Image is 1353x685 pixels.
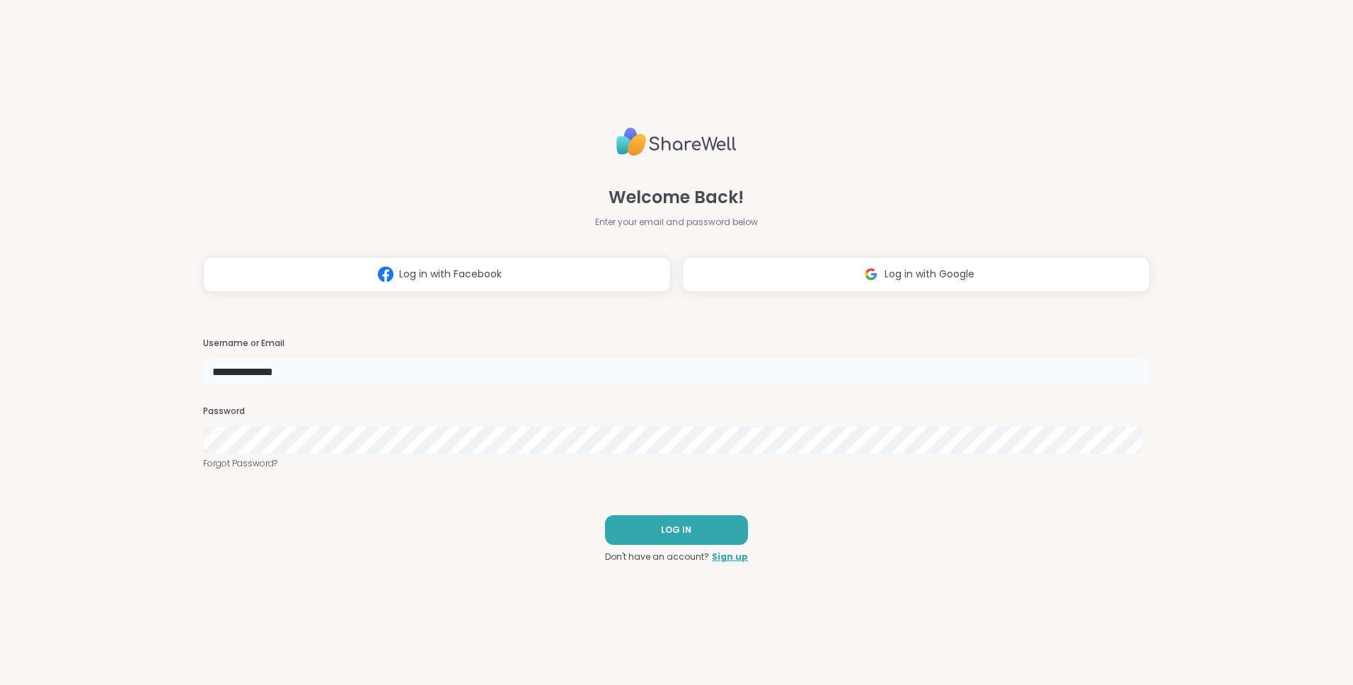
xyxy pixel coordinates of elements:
[616,122,737,162] img: ShareWell Logo
[858,261,885,287] img: ShareWell Logomark
[682,257,1150,292] button: Log in with Google
[203,338,1150,350] h3: Username or Email
[372,261,399,287] img: ShareWell Logomark
[203,405,1150,418] h3: Password
[399,267,502,282] span: Log in with Facebook
[661,524,691,536] span: LOG IN
[595,216,758,229] span: Enter your email and password below
[609,185,744,210] span: Welcome Back!
[605,551,709,563] span: Don't have an account?
[605,515,748,545] button: LOG IN
[712,551,748,563] a: Sign up
[203,257,671,292] button: Log in with Facebook
[885,267,974,282] span: Log in with Google
[203,457,1150,470] a: Forgot Password?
